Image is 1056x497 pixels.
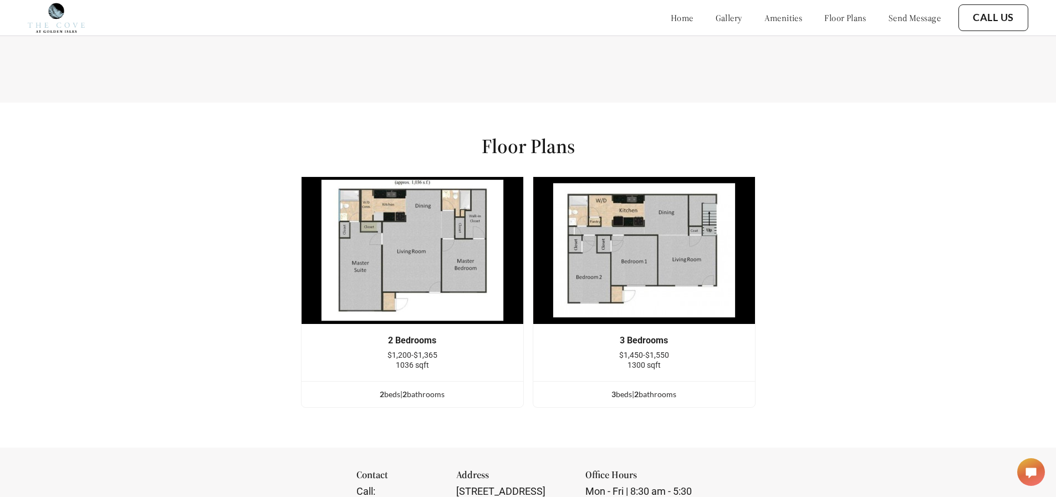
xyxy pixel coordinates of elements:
div: bed s | bathroom s [533,388,755,400]
div: 3 Bedrooms [550,336,738,346]
div: 2 Bedrooms [318,336,507,346]
span: Call: [356,485,375,497]
a: gallery [716,12,742,23]
span: 1036 sqft [396,361,429,369]
img: example [301,176,524,324]
div: Contact [356,470,442,486]
span: 2 [634,389,639,399]
a: send message [889,12,941,23]
div: Office Hours [585,470,700,486]
h1: Floor Plans [482,134,575,159]
a: floor plans [824,12,866,23]
a: amenities [764,12,803,23]
span: 2 [380,389,384,399]
img: example [533,176,756,324]
span: $1,450-$1,550 [619,351,669,359]
div: Address [456,470,571,486]
span: 3 [611,389,616,399]
span: $1,200-$1,365 [387,351,437,359]
a: home [671,12,693,23]
a: Call Us [973,12,1014,24]
img: cove_at_golden_isles_logo.png [28,3,85,33]
span: 2 [402,389,407,399]
div: bed s | bathroom s [302,388,523,400]
div: [STREET_ADDRESS] [456,486,571,496]
button: Call Us [958,4,1028,31]
span: 1300 sqft [628,361,661,369]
